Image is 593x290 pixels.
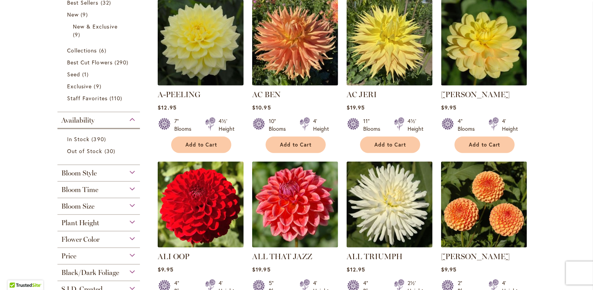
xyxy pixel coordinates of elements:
[115,58,130,66] span: 290
[94,82,103,90] span: 9
[67,46,132,54] a: Collections
[61,169,97,177] span: Bloom Style
[458,117,479,133] div: 4" Blooms
[347,162,433,248] img: ALL TRIUMPH
[67,135,89,143] span: In Stock
[61,202,94,211] span: Bloom Size
[82,70,91,78] span: 1
[61,219,99,227] span: Plant Height
[185,142,217,148] span: Add to Cart
[61,185,98,194] span: Bloom Time
[441,242,527,249] a: AMBER QUEEN
[266,137,326,153] button: Add to Cart
[67,58,132,66] a: Best Cut Flowers
[269,117,290,133] div: 10" Blooms
[280,142,312,148] span: Add to Cart
[158,252,189,261] a: ALI OOP
[158,80,244,87] a: A-Peeling
[73,30,82,39] span: 9
[313,117,329,133] div: 4' Height
[67,94,132,102] a: Staff Favorites
[347,242,433,249] a: ALL TRIUMPH
[67,147,103,155] span: Out of Stock
[67,70,132,78] a: Seed
[252,242,338,249] a: ALL THAT JAZZ
[73,23,118,30] span: New & Exclusive
[81,10,90,19] span: 9
[104,147,117,155] span: 30
[252,90,281,99] a: AC BEN
[347,90,377,99] a: AC JERI
[91,135,108,143] span: 390
[441,90,510,99] a: [PERSON_NAME]
[67,94,108,102] span: Staff Favorites
[158,266,173,273] span: $9.95
[67,47,97,54] span: Collections
[171,137,231,153] button: Add to Cart
[252,80,338,87] a: AC BEN
[6,263,27,284] iframe: Launch Accessibility Center
[441,252,510,261] a: [PERSON_NAME]
[67,10,132,19] a: New
[347,80,433,87] a: AC Jeri
[174,117,196,133] div: 7" Blooms
[502,117,518,133] div: 4' Height
[67,59,113,66] span: Best Cut Flowers
[469,142,500,148] span: Add to Cart
[347,252,403,261] a: ALL TRIUMPH
[441,80,527,87] a: AHOY MATEY
[455,137,515,153] button: Add to Cart
[61,116,94,125] span: Availability
[363,117,385,133] div: 11" Blooms
[374,142,406,148] span: Add to Cart
[67,82,132,90] a: Exclusive
[441,162,527,248] img: AMBER QUEEN
[67,147,132,155] a: Out of Stock 30
[252,266,270,273] span: $19.95
[61,252,76,260] span: Price
[61,268,119,277] span: Black/Dark Foliage
[219,117,234,133] div: 4½' Height
[360,137,420,153] button: Add to Cart
[67,135,132,143] a: In Stock 390
[408,117,423,133] div: 4½' Height
[252,162,338,248] img: ALL THAT JAZZ
[73,22,126,39] a: New &amp; Exclusive
[67,83,92,90] span: Exclusive
[158,90,200,99] a: A-PEELING
[347,104,365,111] span: $19.95
[252,252,312,261] a: ALL THAT JAZZ
[61,235,99,244] span: Flower Color
[252,104,271,111] span: $10.95
[67,71,80,78] span: Seed
[158,104,176,111] span: $12.95
[347,266,365,273] span: $12.95
[67,11,79,18] span: New
[158,242,244,249] a: ALI OOP
[110,94,124,102] span: 110
[441,104,457,111] span: $9.95
[441,266,457,273] span: $9.95
[158,162,244,248] img: ALI OOP
[99,46,108,54] span: 6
